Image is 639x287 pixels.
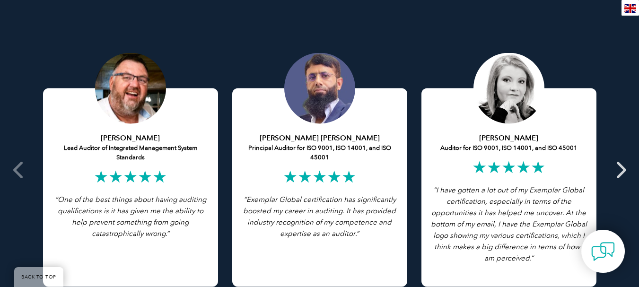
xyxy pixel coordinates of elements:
img: en [624,4,636,13]
i: ” [243,195,396,238]
h2: ★★★★★ [239,169,400,184]
img: contact-chat.png [591,240,615,263]
strong: [PERSON_NAME] [479,134,538,142]
strong: [PERSON_NAME] [101,134,160,142]
h2: ★★★★★ [50,169,211,184]
span: One of the best things about having auditing qualifications is it has given me the ability to hel... [58,195,206,238]
h5: Principal Auditor for ISO 9001, ISO 14001, and ISO 45001 [239,133,400,162]
em: “ [55,195,206,238]
i: ” [431,186,587,262]
h5: Lead Auditor of Integrated Management System Standards [50,133,211,162]
em: “ [243,195,396,238]
span: Exemplar Global certification has significantly boosted my career in auditing. It has provided in... [243,195,396,238]
em: “I have gotten a lot out of my Exemplar Global certification, especially in terms of the opportun... [431,186,587,262]
span: . [166,229,167,238]
a: BACK TO TOP [14,267,63,287]
i: ” [55,195,206,238]
h2: ★★★★★ [429,160,589,175]
strong: [PERSON_NAME] [PERSON_NAME] [260,134,380,142]
h5: Auditor for ISO 9001, ISO 14001, and ISO 45001 [429,133,589,153]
